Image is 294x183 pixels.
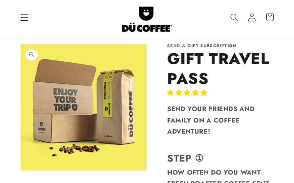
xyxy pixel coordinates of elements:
[167,151,204,165] span: Step ①
[15,8,33,26] summary: Menu
[167,103,274,137] div: Send your friends and family on a coffee adventure!
[167,88,209,97] span: 4.90 stars
[167,49,274,88] h1: GIFT TRAVEL PASS
[226,8,243,26] summary: Search
[122,3,172,32] img: Let's Dü Coffee together! Coffee beans roasted in the style of world cities, coffee subscriptions...
[167,44,274,49] p: SEND A GIFT SUBSCRIPTION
